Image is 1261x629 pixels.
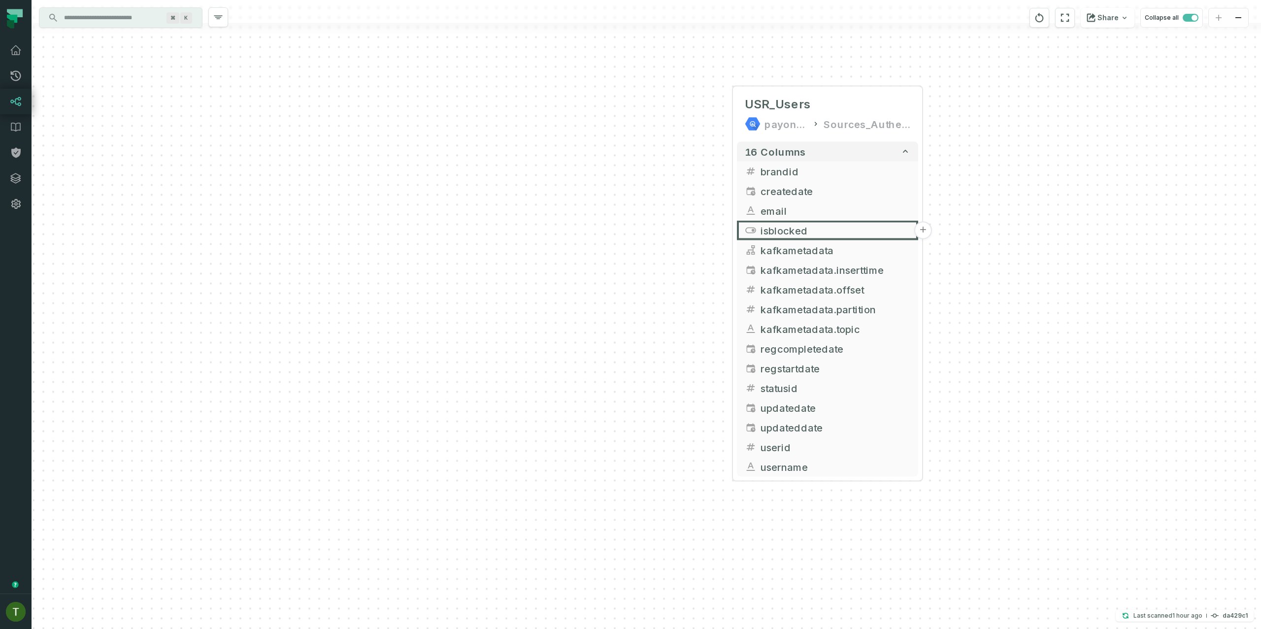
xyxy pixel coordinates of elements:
span: kafkametadata [761,243,910,258]
span: statusid [761,381,910,396]
span: integer [745,382,757,394]
span: USR_Users [745,97,811,112]
button: kafkametadata [737,240,918,260]
span: integer [745,303,757,315]
span: boolean [745,225,757,236]
button: Share [1081,8,1134,28]
button: zoom out [1228,8,1248,28]
span: kafkametadata.partition [761,302,910,317]
span: userid [761,440,910,455]
button: Collapse all [1140,8,1203,28]
span: timestamp [745,363,757,374]
span: brandid [761,164,910,179]
h4: da429c1 [1223,613,1248,619]
span: string [745,323,757,335]
span: regcompletedate [761,341,910,356]
span: timestamp [745,185,757,197]
relative-time: Aug 25, 2025, 4:02 PM GMT+3 [1172,612,1202,619]
span: email [761,203,910,218]
span: 16 columns [745,146,806,158]
button: + [914,222,932,239]
span: timestamp [745,402,757,414]
button: statusid [737,378,918,398]
span: integer [745,441,757,453]
p: Last scanned [1133,611,1202,621]
span: string [745,205,757,217]
span: string [745,461,757,473]
img: avatar of Tomer Galun [6,602,26,622]
div: Sources_Authentication_B [824,116,910,132]
button: kafkametadata.inserttime [737,260,918,280]
button: updatedate [737,398,918,418]
button: kafkametadata.offset [737,280,918,299]
span: Press ⌘ + K to focus the search bar [166,12,179,24]
span: updateddate [761,420,910,435]
button: updateddate [737,418,918,437]
button: userid [737,437,918,457]
button: brandid [737,162,918,181]
button: regstartdate [737,359,918,378]
span: kafkametadata.offset [761,282,910,297]
div: Tooltip anchor [11,580,20,589]
button: kafkametadata.partition [737,299,918,319]
span: timestamp [745,343,757,355]
span: kafkametadata.topic [761,322,910,336]
span: updatedate [761,400,910,415]
span: Press ⌘ + K to focus the search bar [180,12,192,24]
div: payoneer-prod-eu-svc-data-016f [764,116,808,132]
button: kafkametadata.topic [737,319,918,339]
span: struct [745,244,757,256]
span: timestamp [745,264,757,276]
span: integer [745,284,757,296]
button: email [737,201,918,221]
span: createdate [761,184,910,199]
button: regcompletedate [737,339,918,359]
button: username [737,457,918,477]
button: isblocked [737,221,918,240]
span: kafkametadata.inserttime [761,263,910,277]
span: username [761,460,910,474]
button: createdate [737,181,918,201]
span: integer [745,166,757,177]
span: isblocked [761,223,910,238]
span: regstartdate [761,361,910,376]
button: Last scanned[DATE] 4:02:38 PMda429c1 [1116,610,1254,622]
span: timestamp [745,422,757,433]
